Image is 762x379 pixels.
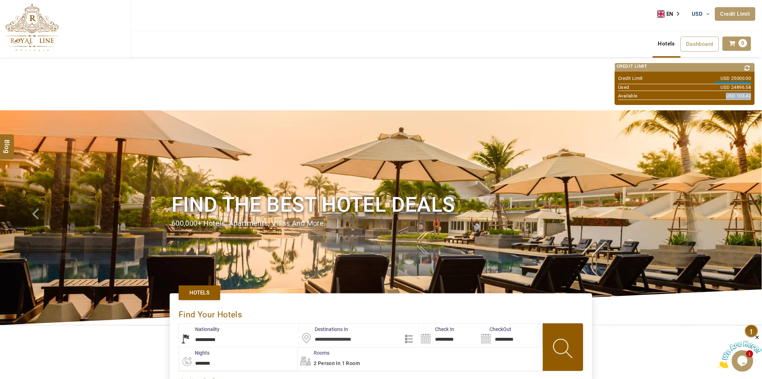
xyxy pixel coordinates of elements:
label: nights [179,349,209,356]
span: USD 103.42 [726,93,751,100]
div: Language [657,9,685,19]
h1: Find the best hotel deals [172,191,590,218]
input: Search [419,324,479,347]
a: Credit Limit [715,7,756,21]
span: USD 24896.58 [721,84,751,91]
span: USD [692,11,703,17]
label: Rooms [298,349,329,356]
img: The Royal Line Holidays [5,3,59,52]
label: Destinations In [299,326,348,333]
span: Used [618,85,630,90]
div: 600,000+ hotels, apartments, villas and more. [172,218,590,229]
a: Hotels [179,286,220,300]
aside: Language selected: English [657,9,685,19]
span: Dashboard [686,41,714,47]
span: USD 25000.00 [721,75,751,82]
span: Credit Limit [617,63,648,69]
label: CheckOut [479,326,512,333]
span: Hotels [189,289,209,297]
span: Available [618,93,638,99]
span: Credit Limit [618,76,643,81]
span: 0 [739,39,747,47]
span: 2 Person in 1 Room [314,360,360,366]
a: Hotels [653,37,680,51]
label: Nationality [179,326,220,333]
a: EN [657,9,685,19]
a: 0 [723,37,751,51]
input: Search [479,324,539,347]
label: Check In [419,326,454,333]
div: Find Your Hotels [179,302,583,323]
span: Blog [3,140,12,146]
iframe: chat widget [718,334,762,368]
